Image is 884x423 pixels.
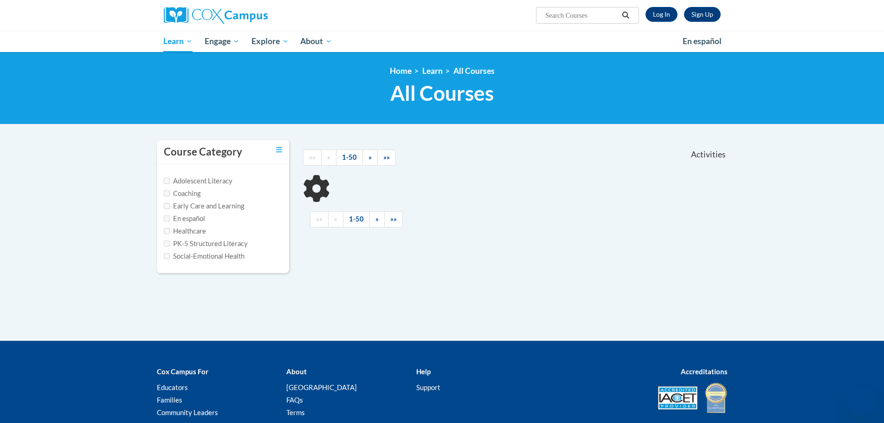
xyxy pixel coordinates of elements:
span: «« [309,153,316,161]
a: Register [684,7,721,22]
a: Educators [157,383,188,391]
a: En español [677,32,728,51]
span: Learn [163,36,193,47]
span: About [300,36,332,47]
a: End [384,211,403,228]
label: Social-Emotional Health [164,251,245,261]
a: Next [369,211,385,228]
a: Home [390,66,412,76]
img: Accredited IACET® Provider [658,386,697,410]
span: En español [683,36,722,46]
a: All Courses [453,66,495,76]
span: » [368,153,372,161]
a: About [294,31,338,52]
a: Engage [199,31,245,52]
a: Explore [245,31,295,52]
span: »» [383,153,390,161]
span: Engage [205,36,239,47]
label: PK-5 Structured Literacy [164,239,248,249]
b: About [286,367,307,376]
a: Learn [158,31,199,52]
span: » [375,215,379,223]
a: Toggle collapse [276,145,282,155]
input: Checkbox for Options [164,228,170,234]
div: Main menu [150,31,735,52]
button: Search [619,10,632,21]
span: »» [390,215,397,223]
a: Families [157,396,182,404]
a: Learn [422,66,443,76]
b: Accreditations [681,367,728,376]
input: Checkbox for Options [164,215,170,221]
input: Checkbox for Options [164,203,170,209]
a: Begining [303,150,322,166]
span: All Courses [390,81,494,105]
iframe: Button to launch messaging window [847,386,877,416]
input: Checkbox for Options [164,178,170,184]
b: Help [416,367,431,376]
b: Cox Campus For [157,367,208,376]
a: FAQs [286,396,303,404]
a: Begining [310,211,329,228]
img: Cox Campus [164,7,268,24]
input: Search Courses [544,10,619,21]
label: Coaching [164,189,200,199]
input: Checkbox for Options [164,253,170,259]
a: 1-50 [336,150,363,166]
a: Next [362,150,378,166]
span: Explore [252,36,289,47]
a: [GEOGRAPHIC_DATA] [286,383,357,391]
a: Previous [328,211,343,228]
a: End [377,150,396,166]
a: Cox Campus [164,7,340,24]
a: Support [416,383,440,391]
label: Adolescent Literacy [164,176,232,186]
h3: Course Category [164,145,242,159]
span: «« [316,215,323,223]
a: 1-50 [343,211,370,228]
a: Previous [321,150,336,166]
img: IDA® Accredited [704,382,728,414]
label: Early Care and Learning [164,201,244,211]
span: « [334,215,337,223]
a: Community Leaders [157,408,218,416]
a: Log In [645,7,678,22]
input: Checkbox for Options [164,241,170,247]
label: Healthcare [164,226,206,236]
span: « [327,153,330,161]
a: Terms [286,408,305,416]
span: Activities [691,150,726,160]
input: Checkbox for Options [164,190,170,196]
label: En español [164,214,205,224]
